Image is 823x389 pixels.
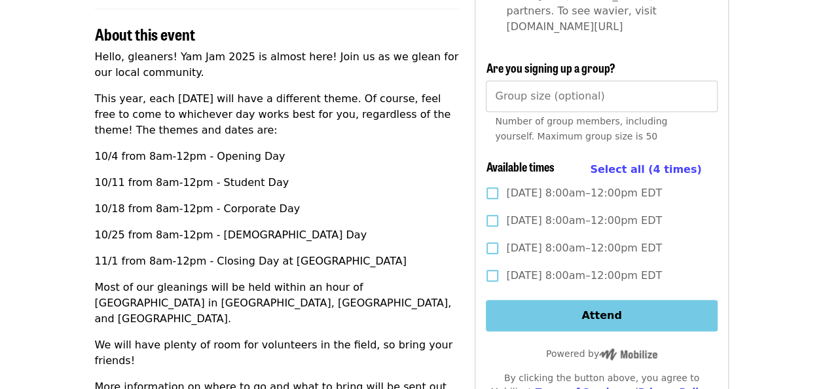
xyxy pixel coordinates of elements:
[95,337,460,369] p: We will have plenty of room for volunteers in the field, so bring your friends!
[95,253,460,269] p: 11/1 from 8am-12pm - Closing Day at [GEOGRAPHIC_DATA]
[95,175,460,191] p: 10/11 from 8am-12pm - Student Day
[599,348,657,360] img: Powered by Mobilize
[486,158,554,175] span: Available times
[95,227,460,243] p: 10/25 from 8am-12pm - [DEMOGRAPHIC_DATA] Day
[95,201,460,217] p: 10/18 from 8am-12pm - Corporate Day
[95,22,195,45] span: About this event
[95,91,460,138] p: This year, each [DATE] will have a different theme. Of course, feel free to come to whichever day...
[495,116,667,141] span: Number of group members, including yourself. Maximum group size is 50
[486,300,717,331] button: Attend
[590,160,701,179] button: Select all (4 times)
[546,348,657,359] span: Powered by
[506,240,662,256] span: [DATE] 8:00am–12:00pm EDT
[590,163,701,176] span: Select all (4 times)
[95,49,460,81] p: Hello, gleaners! Yam Jam 2025 is almost here! Join us as we glean for our local community.
[506,185,662,201] span: [DATE] 8:00am–12:00pm EDT
[95,280,460,327] p: Most of our gleanings will be held within an hour of [GEOGRAPHIC_DATA] in [GEOGRAPHIC_DATA], [GEO...
[486,81,717,112] input: [object Object]
[486,59,615,76] span: Are you signing up a group?
[506,268,662,284] span: [DATE] 8:00am–12:00pm EDT
[506,213,662,229] span: [DATE] 8:00am–12:00pm EDT
[95,149,460,164] p: 10/4 from 8am-12pm - Opening Day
